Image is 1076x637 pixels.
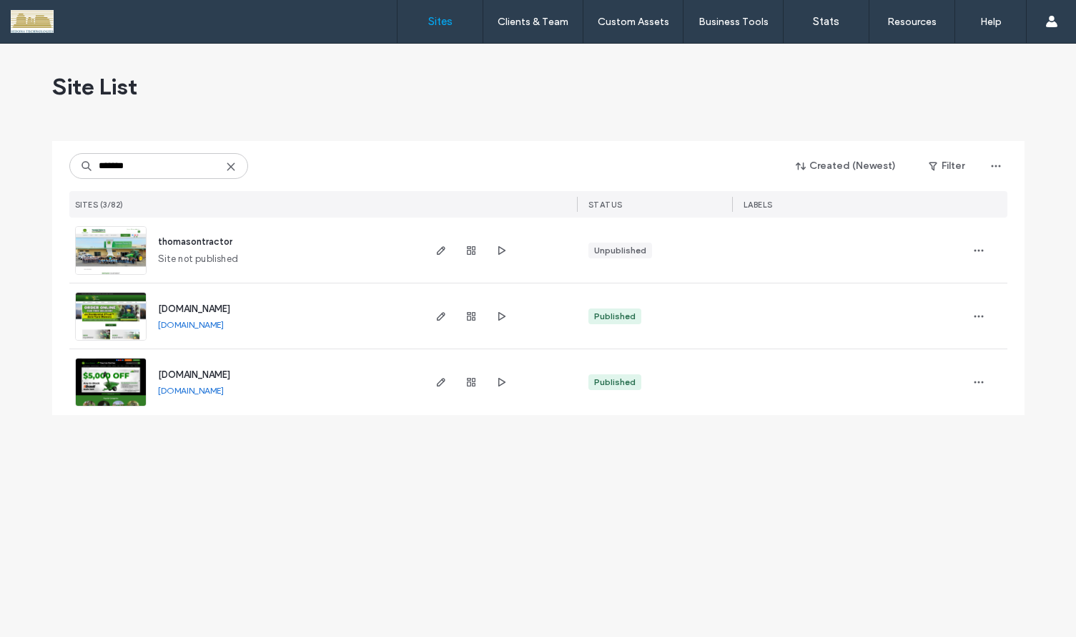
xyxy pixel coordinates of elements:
[52,72,137,101] span: Site List
[887,16,937,28] label: Resources
[588,200,623,210] span: STATUS
[498,16,568,28] label: Clients & Team
[699,16,769,28] label: Business Tools
[158,303,230,314] a: [DOMAIN_NAME]
[598,16,669,28] label: Custom Assets
[784,155,909,178] button: Created (Newest)
[158,252,239,266] span: Site not published
[594,310,636,323] div: Published
[428,15,453,28] label: Sites
[980,16,1002,28] label: Help
[158,236,232,247] a: thomasontractor
[594,376,636,389] div: Published
[158,319,224,330] a: [DOMAIN_NAME]
[158,385,224,396] a: [DOMAIN_NAME]
[594,244,646,257] div: Unpublished
[914,155,979,178] button: Filter
[744,200,773,210] span: LABELS
[75,200,124,210] span: SITES (3/82)
[158,369,230,380] a: [DOMAIN_NAME]
[813,15,839,28] label: Stats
